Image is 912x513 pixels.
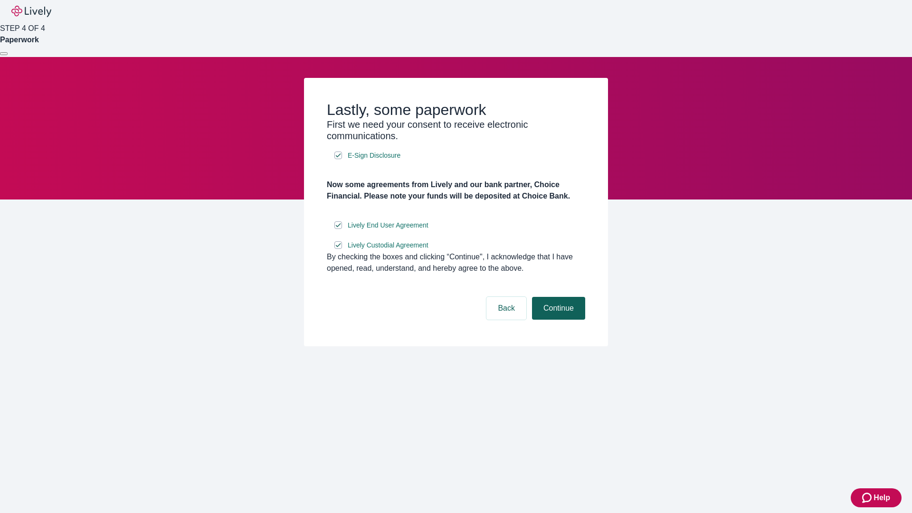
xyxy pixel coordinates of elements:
div: By checking the boxes and clicking “Continue", I acknowledge that I have opened, read, understand... [327,251,585,274]
h4: Now some agreements from Lively and our bank partner, Choice Financial. Please note your funds wi... [327,179,585,202]
a: e-sign disclosure document [346,219,430,231]
a: e-sign disclosure document [346,239,430,251]
a: e-sign disclosure document [346,150,402,161]
button: Continue [532,297,585,320]
span: E-Sign Disclosure [348,151,400,161]
span: Lively End User Agreement [348,220,428,230]
button: Zendesk support iconHelp [851,488,902,507]
img: Lively [11,6,51,17]
h2: Lastly, some paperwork [327,101,585,119]
svg: Zendesk support icon [862,492,874,503]
span: Help [874,492,890,503]
h3: First we need your consent to receive electronic communications. [327,119,585,142]
button: Back [486,297,526,320]
span: Lively Custodial Agreement [348,240,428,250]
